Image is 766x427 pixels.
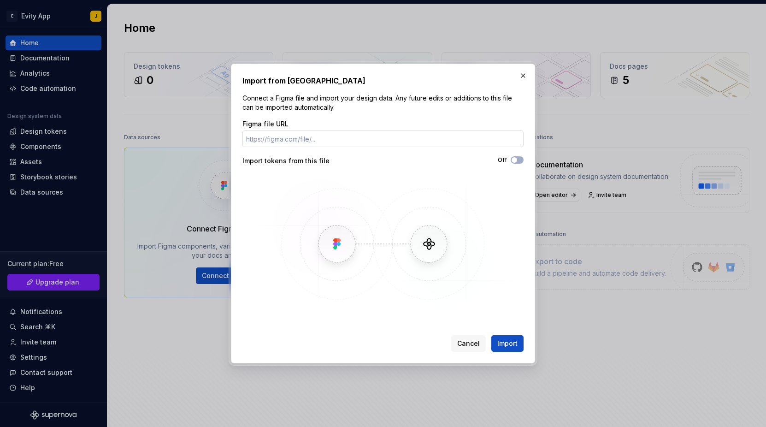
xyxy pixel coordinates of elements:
[498,156,507,164] label: Off
[451,335,486,352] button: Cancel
[457,339,480,348] span: Cancel
[497,339,518,348] span: Import
[242,75,524,86] h2: Import from [GEOGRAPHIC_DATA]
[242,119,289,129] label: Figma file URL
[242,156,383,166] div: Import tokens from this file
[242,94,524,112] p: Connect a Figma file and import your design data. Any future edits or additions to this file can ...
[242,130,524,147] input: https://figma.com/file/...
[491,335,524,352] button: Import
